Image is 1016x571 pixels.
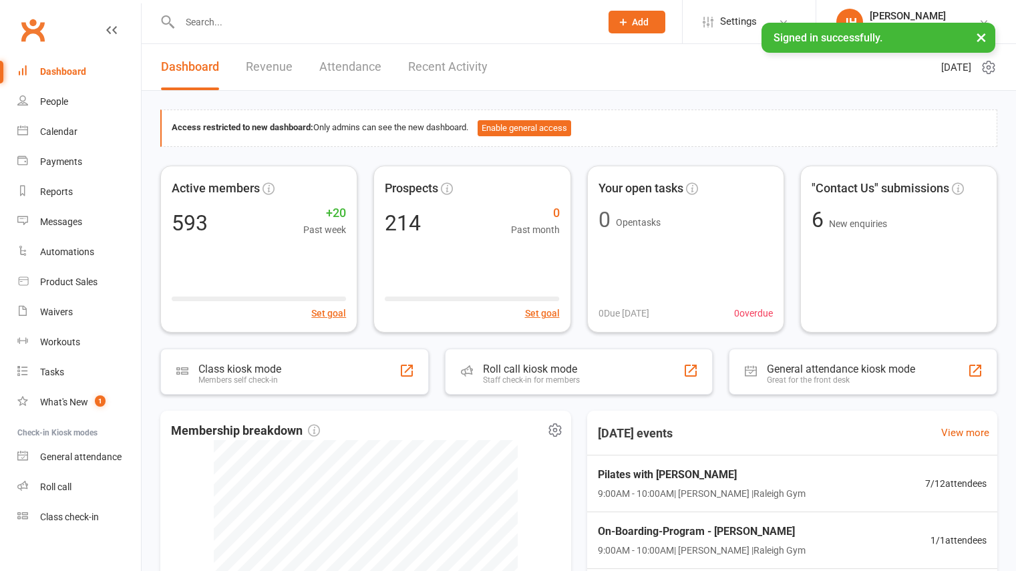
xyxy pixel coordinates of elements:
div: General attendance [40,451,122,462]
div: Great for the front desk [767,375,915,385]
span: 9:00AM - 10:00AM | [PERSON_NAME] | Raleigh Gym [598,543,806,558]
div: Staff check-in for members [483,375,580,385]
span: "Contact Us" submissions [812,179,949,198]
a: Workouts [17,327,141,357]
div: Bellingen Fitness [870,22,946,34]
a: Automations [17,237,141,267]
span: Pilates with [PERSON_NAME] [598,466,806,484]
div: Dashboard [40,66,86,77]
span: Membership breakdown [171,421,320,441]
a: Clubworx [16,13,49,47]
span: Prospects [385,179,438,198]
a: Class kiosk mode [17,502,141,532]
span: Past month [511,222,560,237]
a: Roll call [17,472,141,502]
div: JH [836,9,863,35]
span: [DATE] [941,59,971,75]
div: Reports [40,186,73,197]
button: Add [609,11,665,33]
span: Past week [303,222,346,237]
div: What's New [40,397,88,407]
span: 1 [95,395,106,407]
a: Calendar [17,117,141,147]
div: 593 [172,212,208,234]
div: Roll call [40,482,71,492]
div: Calendar [40,126,77,137]
a: Waivers [17,297,141,327]
a: Revenue [246,44,293,90]
button: Enable general access [478,120,571,136]
a: General attendance kiosk mode [17,442,141,472]
span: 0 overdue [734,306,773,321]
a: Dashboard [161,44,219,90]
button: Set goal [525,306,560,321]
a: Payments [17,147,141,177]
span: Settings [720,7,757,37]
div: Only admins can see the new dashboard. [172,120,987,136]
span: Your open tasks [599,179,683,198]
a: Attendance [319,44,381,90]
a: People [17,87,141,117]
div: Class kiosk mode [198,363,281,375]
span: Open tasks [616,217,661,228]
h3: [DATE] events [587,421,683,445]
a: What's New1 [17,387,141,417]
div: [PERSON_NAME] [870,10,946,22]
span: 0 Due [DATE] [599,306,649,321]
span: On-Boarding-Program - [PERSON_NAME] [598,523,806,540]
div: Workouts [40,337,80,347]
div: 214 [385,212,421,234]
div: Roll call kiosk mode [483,363,580,375]
span: Add [632,17,649,27]
span: Active members [172,179,260,198]
div: People [40,96,68,107]
span: +20 [303,204,346,223]
div: 0 [599,209,611,230]
div: General attendance kiosk mode [767,363,915,375]
span: Signed in successfully. [774,31,882,44]
span: 1 / 1 attendees [930,533,987,548]
button: × [969,23,993,51]
div: Product Sales [40,276,98,287]
span: 9:00AM - 10:00AM | [PERSON_NAME] | Raleigh Gym [598,486,806,501]
a: Product Sales [17,267,141,297]
span: 7 / 12 attendees [925,476,987,491]
strong: Access restricted to new dashboard: [172,122,313,132]
a: Messages [17,207,141,237]
div: Members self check-in [198,375,281,385]
div: Tasks [40,367,64,377]
span: New enquiries [829,218,887,229]
a: Tasks [17,357,141,387]
div: Class check-in [40,512,99,522]
a: Recent Activity [408,44,488,90]
a: Dashboard [17,57,141,87]
div: Automations [40,246,94,257]
div: Payments [40,156,82,167]
button: Set goal [311,306,346,321]
input: Search... [176,13,591,31]
a: View more [941,425,989,441]
div: Messages [40,216,82,227]
a: Reports [17,177,141,207]
div: Waivers [40,307,73,317]
span: 6 [812,207,829,232]
span: 0 [511,204,560,223]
